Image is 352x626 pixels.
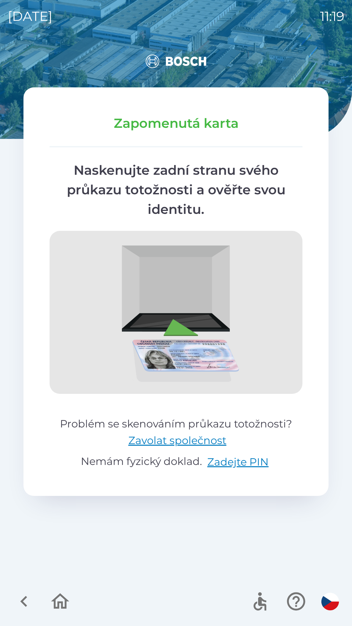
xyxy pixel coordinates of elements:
[8,7,52,26] p: [DATE]
[50,113,302,133] p: Zapomenutá karta
[50,416,302,448] p: Problém se skenováním průkazu totožnosti?
[23,46,329,77] img: Logo
[50,231,302,394] img: scan-id.png
[126,433,229,448] button: Zavolat společnost
[81,454,271,470] p: Nemám fyzický doklad.
[50,160,302,219] p: Naskenujte zadní stranu svého průkazu totožnosti a ověřte svou identitu.
[321,593,339,610] img: cs flag
[205,454,271,470] button: Zadejte PIN
[320,7,344,26] p: 11:19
